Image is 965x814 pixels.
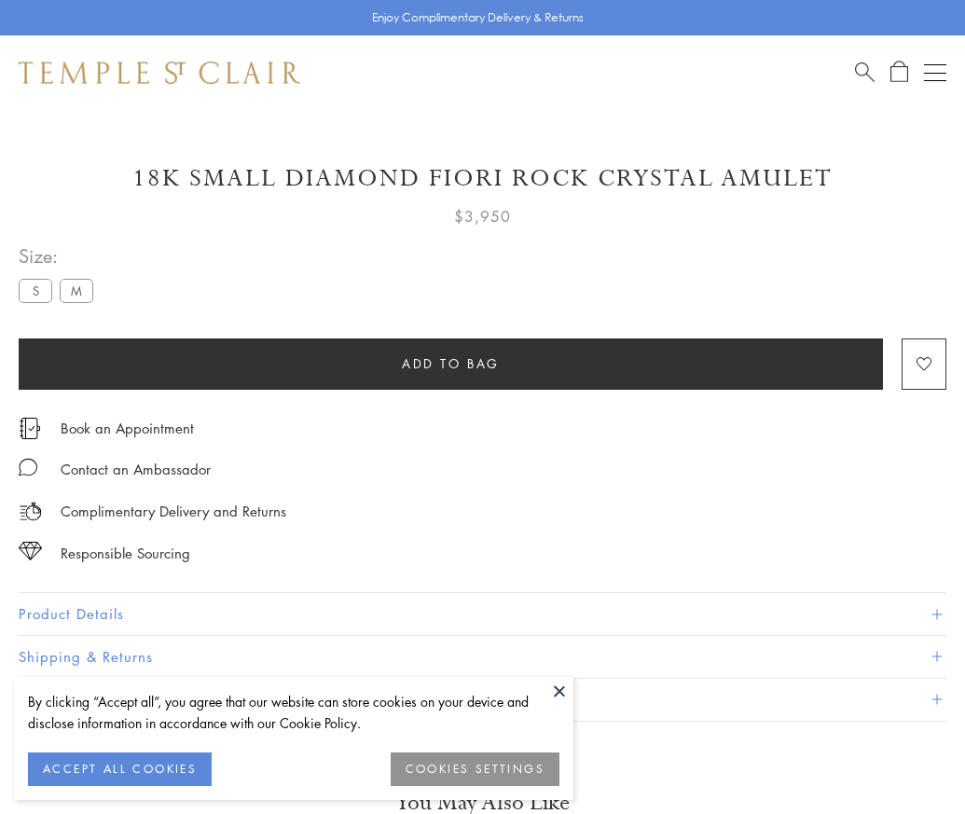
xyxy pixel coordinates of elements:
a: Open Shopping Bag [890,61,908,84]
div: Contact an Ambassador [61,458,211,481]
button: Shipping & Returns [19,636,946,678]
a: Search [855,61,875,84]
button: ACCEPT ALL COOKIES [28,752,212,786]
p: Complimentary Delivery and Returns [61,500,286,523]
img: icon_appointment.svg [19,418,41,439]
p: Enjoy Complimentary Delivery & Returns [372,8,584,27]
img: MessageIcon-01_2.svg [19,458,37,476]
button: COOKIES SETTINGS [391,752,559,786]
img: icon_delivery.svg [19,500,42,523]
div: Responsible Sourcing [61,542,190,565]
span: Add to bag [402,353,500,374]
img: Temple St. Clair [19,62,300,84]
a: Book an Appointment [61,418,194,438]
span: Size: [19,241,101,271]
label: M [60,279,93,302]
label: S [19,279,52,302]
button: Product Details [19,593,946,635]
h1: 18K Small Diamond Fiori Rock Crystal Amulet [19,162,946,195]
button: Add to bag [19,338,883,390]
img: icon_sourcing.svg [19,542,42,560]
div: By clicking “Accept all”, you agree that our website can store cookies on your device and disclos... [28,691,559,734]
span: $3,950 [454,204,511,228]
button: Open navigation [924,62,946,84]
